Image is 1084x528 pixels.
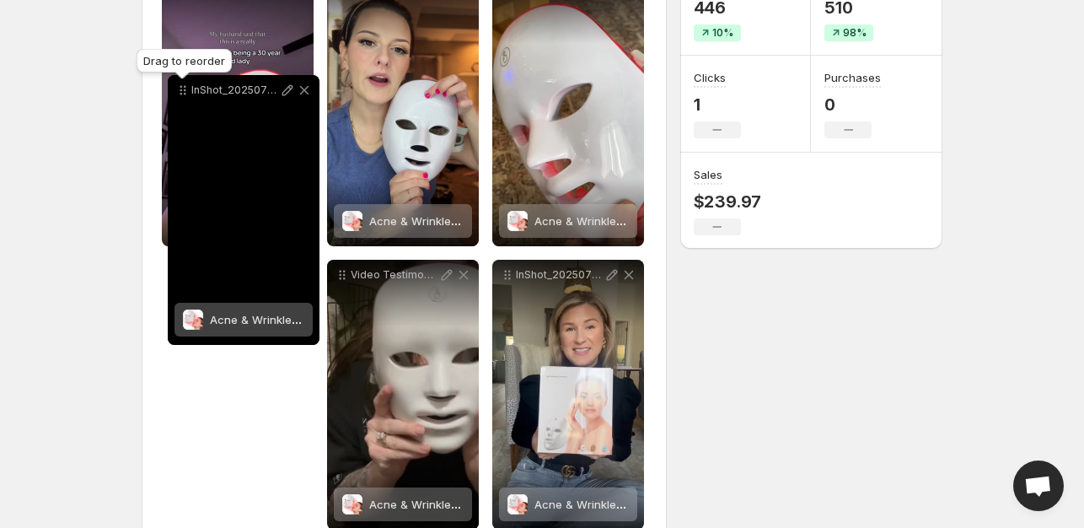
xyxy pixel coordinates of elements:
[534,214,813,228] span: Acne & Wrinkle Reducing 7 Color LED Therapy Mask
[824,94,881,115] p: 0
[351,268,438,282] p: Video Testimonial 4
[694,69,726,86] h3: Clicks
[534,498,813,511] span: Acne & Wrinkle Reducing 7 Color LED Therapy Mask
[694,191,762,212] p: $239.97
[824,69,881,86] h3: Purchases
[369,214,648,228] span: Acne & Wrinkle Reducing 7 Color LED Therapy Mask
[694,166,722,183] h3: Sales
[369,498,648,511] span: Acne & Wrinkle Reducing 7 Color LED Therapy Mask
[183,310,203,330] img: Acne & Wrinkle Reducing 7 Color LED Therapy Mask
[1013,461,1064,511] div: Open chat
[168,75,319,345] div: InShot_20250717_123901872Acne & Wrinkle Reducing 7 Color LED Therapy MaskAcne & Wrinkle Reducing ...
[191,84,279,97] p: InShot_20250717_123901872
[507,211,528,231] img: Acne & Wrinkle Reducing 7 Color LED Therapy Mask
[712,26,733,40] span: 10%
[342,211,362,231] img: Acne & Wrinkle Reducing 7 Color LED Therapy Mask
[516,268,604,282] p: InShot_20250717_123945597
[342,494,362,515] img: Acne & Wrinkle Reducing 7 Color LED Therapy Mask
[694,94,741,115] p: 1
[843,26,867,40] span: 98%
[210,313,489,326] span: Acne & Wrinkle Reducing 7 Color LED Therapy Mask
[507,494,528,515] img: Acne & Wrinkle Reducing 7 Color LED Therapy Mask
